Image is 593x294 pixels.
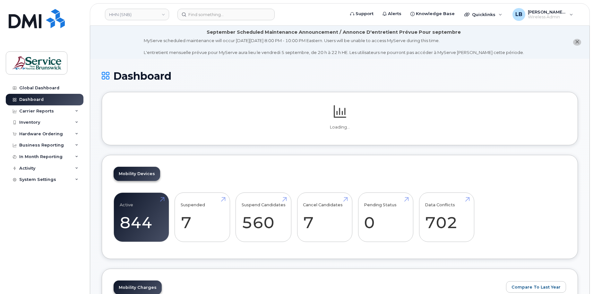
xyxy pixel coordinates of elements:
[181,196,224,238] a: Suspended 7
[425,196,468,238] a: Data Conflicts 702
[573,39,581,46] button: close notification
[506,281,566,293] button: Compare To Last Year
[511,284,561,290] span: Compare To Last Year
[207,29,461,36] div: September Scheduled Maintenance Announcement / Annonce D'entretient Prévue Pour septembre
[303,196,346,238] a: Cancel Candidates 7
[102,70,578,82] h1: Dashboard
[242,196,286,238] a: Suspend Candidates 560
[114,167,160,181] a: Mobility Devices
[144,38,524,56] div: MyServe scheduled maintenance will occur [DATE][DATE] 8:00 PM - 10:00 PM Eastern. Users will be u...
[120,196,163,238] a: Active 844
[364,196,407,238] a: Pending Status 0
[114,124,566,130] p: Loading...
